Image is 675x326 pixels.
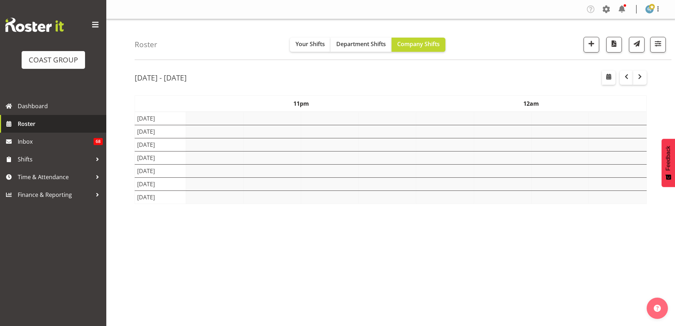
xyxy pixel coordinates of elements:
button: Send a list of all shifts for the selected filtered period to all rostered employees. [629,37,645,53]
h2: [DATE] - [DATE] [135,73,187,82]
span: Time & Attendance [18,172,92,182]
button: Filter Shifts [650,37,666,53]
span: Your Shifts [296,40,325,48]
td: [DATE] [135,190,186,204]
button: Company Shifts [392,38,445,52]
td: [DATE] [135,177,186,190]
span: Department Shifts [336,40,386,48]
button: Feedback - Show survey [662,139,675,187]
h4: Roster [135,40,157,49]
button: Department Shifts [331,38,392,52]
img: Rosterit website logo [5,18,64,32]
td: [DATE] [135,151,186,164]
button: Download a PDF of the roster according to the set date range. [606,37,622,53]
th: 12am [416,95,647,112]
img: gwen-johnston1149.jpg [645,5,654,13]
div: COAST GROUP [29,55,78,65]
span: Roster [18,118,103,129]
td: [DATE] [135,138,186,151]
span: Feedback [665,146,671,171]
td: [DATE] [135,125,186,138]
td: [DATE] [135,164,186,177]
span: Dashboard [18,101,103,111]
td: [DATE] [135,112,186,125]
img: help-xxl-2.png [654,305,661,312]
span: Inbox [18,136,94,147]
button: Your Shifts [290,38,331,52]
th: 11pm [186,95,416,112]
span: Company Shifts [397,40,440,48]
span: Shifts [18,154,92,165]
button: Select a specific date within the roster. [602,71,615,85]
span: Finance & Reporting [18,189,92,200]
span: 68 [94,138,103,145]
button: Add a new shift [584,37,599,53]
